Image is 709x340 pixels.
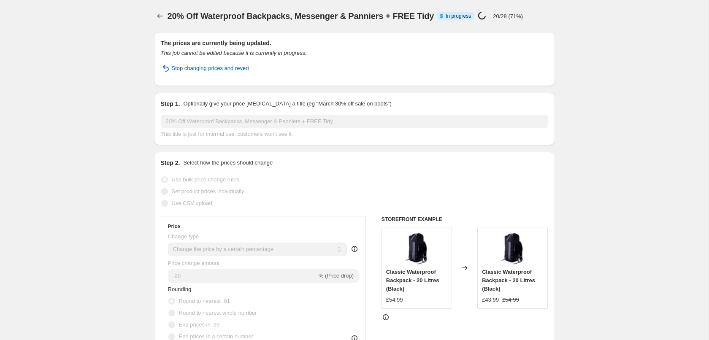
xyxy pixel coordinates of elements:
[168,286,192,292] span: Rounding
[161,115,548,128] input: 30% off holiday sale
[386,269,439,292] span: Classic Waterproof Backpack - 20 Litres (Black)
[161,100,180,108] h2: Step 1.
[446,13,471,19] span: In progress
[179,298,230,304] span: Round to nearest .01
[496,232,530,265] img: 38753266-5748-4835-ac59-080f9915d27b_80x.png
[161,131,292,137] span: This title is just for internal use, customers won't see it
[168,223,180,230] h3: Price
[400,232,433,265] img: 38753266-5748-4835-ac59-080f9915d27b_80x.png
[179,310,257,316] span: Round to nearest whole number
[183,100,391,108] p: Optionally give your price [MEDICAL_DATA] a title (eg "March 30% off sale on boots")
[172,188,244,194] span: Set product prices individually
[350,245,359,253] div: help
[482,269,535,292] span: Classic Waterproof Backpack - 20 Litres (Black)
[161,159,180,167] h2: Step 2.
[168,260,220,266] span: Price change amount
[382,216,548,223] h6: STOREFRONT EXAMPLE
[172,64,249,73] span: Stop changing prices and revert
[172,200,212,206] span: Use CSV upload
[168,269,317,283] input: -15
[319,273,354,279] span: % (Price drop)
[493,13,523,19] p: 20/28 (71%)
[179,333,253,340] span: End prices in a certain number
[161,39,548,47] h2: The prices are currently being updated.
[168,233,199,240] span: Change type
[154,10,166,22] button: Price change jobs
[386,296,403,304] div: £54.99
[172,176,239,183] span: Use bulk price change rules
[482,296,499,304] div: £43.99
[161,50,307,56] i: This job cannot be edited because it is currently in progress.
[183,159,273,167] p: Select how the prices should change
[502,296,519,304] strike: £54.99
[156,62,254,75] button: Stop changing prices and revert
[168,11,434,21] span: 20% Off Waterproof Backpacks, Messenger & Panniers + FREE Tidy
[179,321,220,328] span: End prices in .99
